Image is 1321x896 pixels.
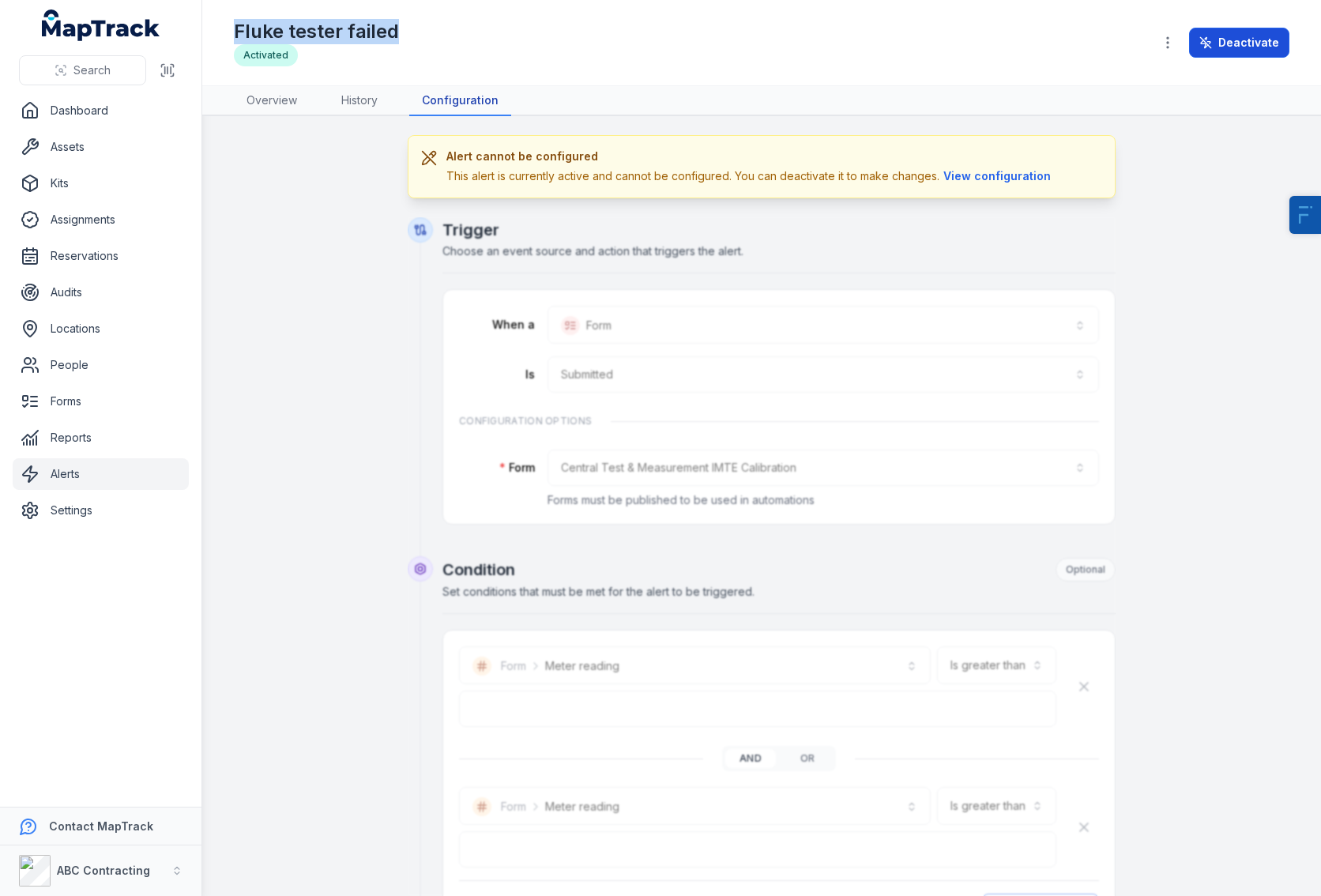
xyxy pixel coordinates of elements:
[234,86,310,116] a: Overview
[13,313,189,344] a: Locations
[13,458,189,490] a: Alerts
[13,386,189,417] a: Forms
[13,131,189,163] a: Assets
[446,168,1055,185] div: This alert is currently active and cannot be configured. You can deactivate it to make changes.
[19,55,146,85] button: Search
[42,9,160,41] a: MapTrack
[409,86,511,116] a: Configuration
[446,149,1055,164] h3: Alert cannot be configured
[234,44,298,66] div: Activated
[13,495,189,526] a: Settings
[73,62,111,78] span: Search
[13,168,189,199] a: Kits
[234,19,399,44] h1: Fluke tester failed
[939,168,1055,185] button: View configuration
[1189,28,1289,58] button: Deactivate
[13,422,189,454] a: Reports
[57,864,150,877] strong: ABC Contracting
[13,277,189,308] a: Audits
[49,819,153,833] strong: Contact MapTrack
[13,204,189,235] a: Assignments
[13,349,189,381] a: People
[13,95,189,126] a: Dashboard
[13,240,189,272] a: Reservations
[329,86,390,116] a: History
